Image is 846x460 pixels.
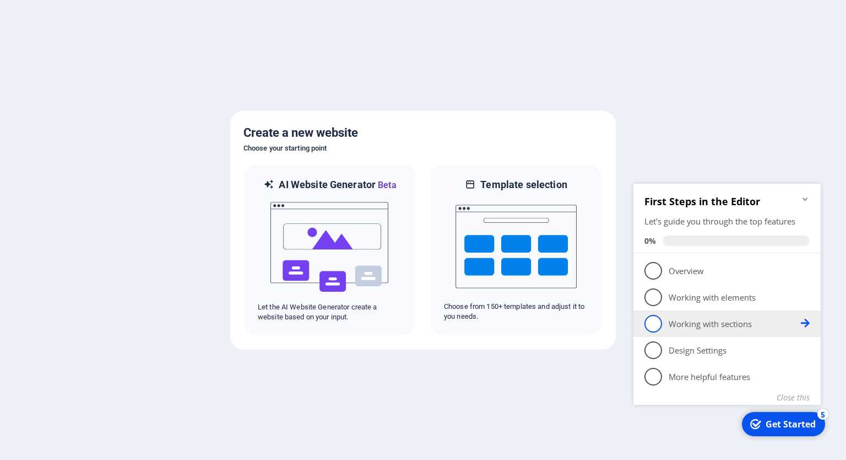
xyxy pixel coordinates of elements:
[188,237,199,248] div: 5
[113,240,196,264] div: Get Started 5 items remaining, 0% complete
[279,178,396,192] h6: AI Website Generator
[148,220,181,231] button: Close this
[15,23,181,36] h2: First Steps in the Editor
[4,85,192,112] li: Overview
[40,199,172,211] p: More helpful features
[430,164,603,336] div: Template selectionChoose from 150+ templates and adjust it to you needs.
[444,302,588,322] p: Choose from 150+ templates and adjust it to you needs.
[40,120,172,131] p: Working with elements
[15,44,181,55] div: Let's guide you through the top features
[40,93,172,105] p: Overview
[40,146,172,158] p: Working with sections
[258,302,402,322] p: Let the AI Website Generator create a website based on your input.
[243,124,603,142] h5: Create a new website
[4,112,192,138] li: Working with elements
[15,63,34,74] span: 0%
[376,180,397,190] span: Beta
[243,142,603,155] h6: Choose your starting point
[40,173,172,184] p: Design Settings
[4,191,192,218] li: More helpful features
[4,138,192,165] li: Working with sections
[269,192,391,302] img: ai
[4,165,192,191] li: Design Settings
[480,178,567,191] h6: Template selection
[172,23,181,31] div: Minimize checklist
[137,246,187,258] div: Get Started
[243,164,416,336] div: AI Website GeneratorBetaaiLet the AI Website Generator create a website based on your input.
